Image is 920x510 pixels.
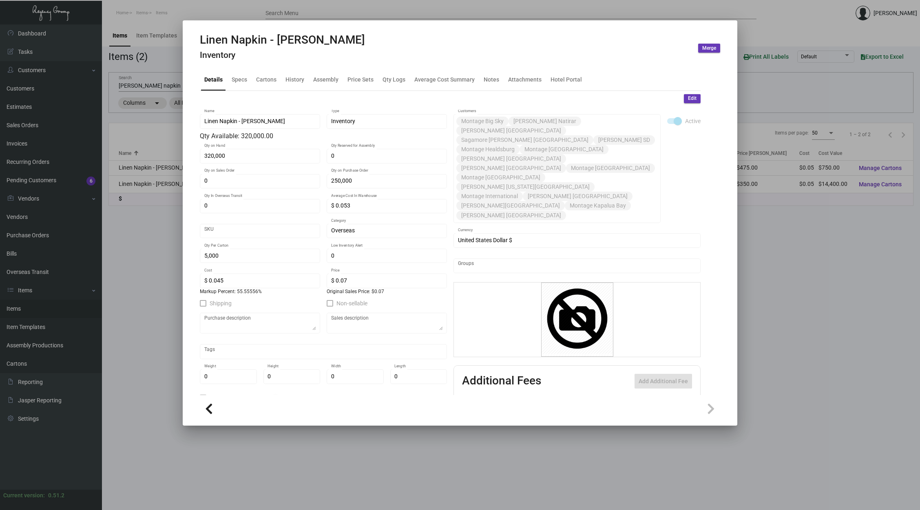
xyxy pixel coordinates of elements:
[565,201,631,210] mat-chip: Montage Kapalua Bay
[456,154,566,163] mat-chip: [PERSON_NAME] [GEOGRAPHIC_DATA]
[685,116,701,126] span: Active
[593,135,655,145] mat-chip: [PERSON_NAME] SD
[210,393,233,403] span: Is Service
[456,126,566,135] mat-chip: [PERSON_NAME] [GEOGRAPHIC_DATA]
[200,131,447,141] div: Qty Available: 320,000.00
[456,192,523,201] mat-chip: Montage International
[698,44,720,53] button: Merge
[210,298,232,308] span: Shipping
[568,212,657,219] input: Add new..
[456,211,566,220] mat-chip: [PERSON_NAME] [GEOGRAPHIC_DATA]
[48,491,64,500] div: 0.51.2
[347,75,374,84] div: Price Sets
[456,163,566,173] mat-chip: [PERSON_NAME] [GEOGRAPHIC_DATA]
[520,145,608,154] mat-chip: Montage [GEOGRAPHIC_DATA]
[566,163,655,173] mat-chip: Montage [GEOGRAPHIC_DATA]
[414,75,475,84] div: Average Cost Summary
[458,263,697,269] input: Add new..
[508,75,542,84] div: Attachments
[639,378,688,384] span: Add Additional Fee
[462,374,541,389] h2: Additional Fees
[484,75,499,84] div: Notes
[256,75,276,84] div: Cartons
[383,75,405,84] div: Qty Logs
[336,298,367,308] span: Non-sellable
[200,50,365,60] h4: Inventory
[702,45,716,52] span: Merge
[509,117,581,126] mat-chip: [PERSON_NAME] Natirar
[456,135,593,145] mat-chip: Sagamore [PERSON_NAME] [GEOGRAPHIC_DATA]
[285,75,304,84] div: History
[523,192,632,201] mat-chip: [PERSON_NAME] [GEOGRAPHIC_DATA]
[635,374,692,389] button: Add Additional Fee
[313,75,338,84] div: Assembly
[688,95,697,102] span: Edit
[456,182,595,192] mat-chip: [PERSON_NAME] [US_STATE][GEOGRAPHIC_DATA]
[456,145,520,154] mat-chip: Montage Healdsburg
[684,94,701,103] button: Edit
[204,75,223,84] div: Details
[232,75,247,84] div: Specs
[200,33,365,47] h2: Linen Napkin - [PERSON_NAME]
[290,393,320,403] span: Tax is active
[456,201,565,210] mat-chip: [PERSON_NAME][GEOGRAPHIC_DATA]
[456,173,545,182] mat-chip: Montage [GEOGRAPHIC_DATA]
[456,117,509,126] mat-chip: Montage Big Sky
[3,491,45,500] div: Current version:
[551,75,582,84] div: Hotel Portal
